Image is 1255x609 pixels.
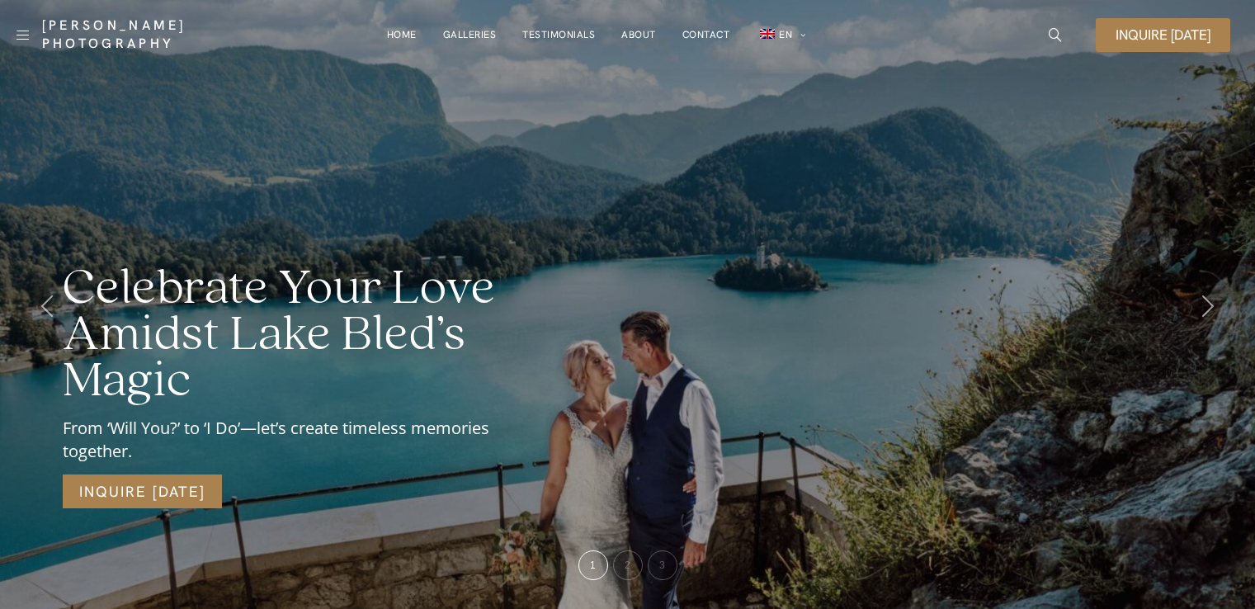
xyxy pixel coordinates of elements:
[1116,28,1210,42] span: Inquire [DATE]
[387,18,417,51] a: Home
[590,559,596,571] span: 1
[1040,20,1070,50] a: icon-magnifying-glass34
[779,28,792,41] span: EN
[522,18,595,51] a: Testimonials
[756,18,806,52] a: en_GBEN
[443,18,497,51] a: Galleries
[625,559,630,571] span: 2
[621,18,656,51] a: About
[682,18,730,51] a: Contact
[63,267,540,404] h2: Celebrate Your Love Amidst Lake Bled’s Magic
[63,474,222,508] a: Inquire [DATE]
[42,17,248,53] a: [PERSON_NAME] Photography
[1096,18,1230,52] a: Inquire [DATE]
[659,559,665,571] span: 3
[63,417,540,463] div: From ‘Will You?’ to ‘I Do’—let’s create timeless memories together.
[760,29,775,39] img: EN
